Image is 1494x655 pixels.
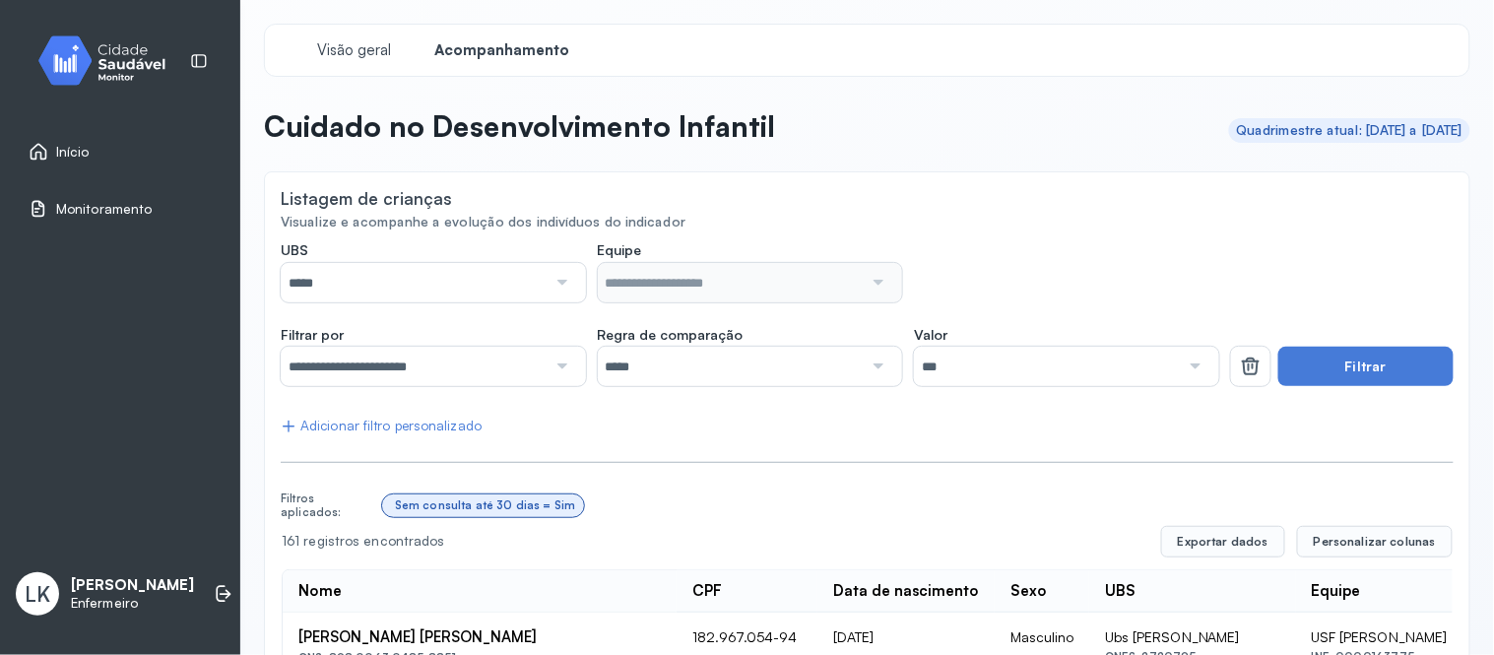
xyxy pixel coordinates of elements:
[914,326,947,344] span: Valor
[692,582,722,601] div: CPF
[282,533,1145,550] div: 161 registros encontrados
[318,41,392,60] span: Visão geral
[281,326,344,344] span: Filtrar por
[25,581,50,607] span: LK
[1010,582,1047,601] div: Sexo
[833,582,979,601] div: Data de nascimento
[281,491,374,520] div: Filtros aplicados:
[21,32,198,90] img: monitor.svg
[281,241,308,259] span: UBS
[281,418,482,434] div: Adicionar filtro personalizado
[71,576,194,595] p: [PERSON_NAME]
[56,144,90,161] span: Início
[1105,628,1280,646] div: Ubs [PERSON_NAME]
[298,628,661,647] div: [PERSON_NAME] [PERSON_NAME]
[598,241,642,259] span: Equipe
[29,142,212,162] a: Início
[29,199,212,219] a: Monitoramento
[435,41,570,60] span: Acompanhamento
[281,188,452,209] div: Listagem de crianças
[281,214,1454,230] div: Visualize e acompanhe a evolução dos indivíduos do indicador
[1314,534,1436,550] span: Personalizar colunas
[1161,526,1285,557] button: Exportar dados
[264,108,775,144] p: Cuidado no Desenvolvimento Infantil
[1312,582,1361,601] div: Equipe
[298,582,342,601] div: Nome
[1105,582,1136,601] div: UBS
[598,326,744,344] span: Regra de comparação
[1237,122,1463,139] div: Quadrimestre atual: [DATE] a [DATE]
[1278,347,1454,386] button: Filtrar
[56,201,152,218] span: Monitoramento
[71,595,194,612] p: Enfermeiro
[395,498,576,512] div: Sem consulta até 30 dias = Sim
[1297,526,1453,557] button: Personalizar colunas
